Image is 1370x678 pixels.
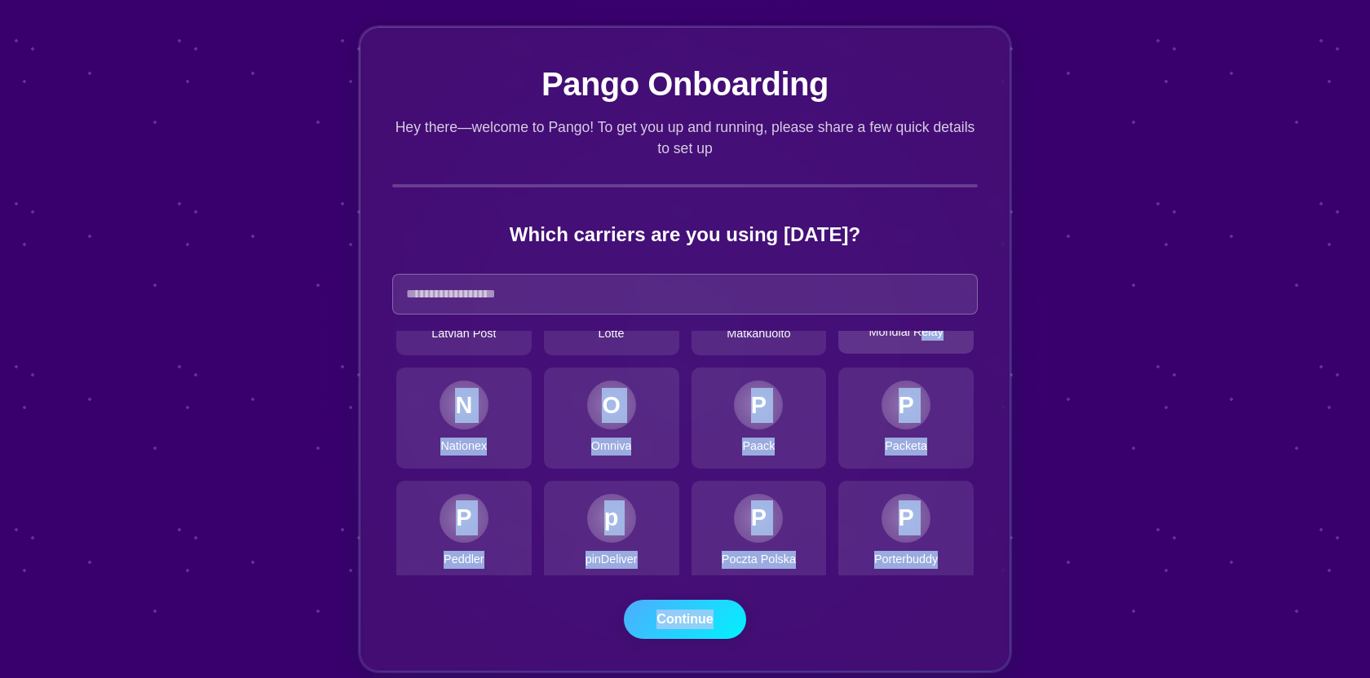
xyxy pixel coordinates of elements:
[392,59,978,108] h1: Pango Onboarding
[431,325,496,343] span: Latvian Post
[722,551,796,569] span: Poczta Polska
[392,117,978,160] p: Hey there—welcome to Pango! To get you up and running, please share a few quick details to set up
[899,388,914,423] div: P
[604,500,619,535] div: p
[751,500,767,535] div: P
[586,551,638,569] span: pinDeliver
[869,324,944,341] span: Mondial Relay
[591,438,632,456] span: Omniva
[727,325,790,343] span: Matkahuolto
[874,551,938,569] span: Porterbuddy
[440,438,487,456] span: Nationex
[599,325,625,343] span: Lotte
[444,551,484,569] span: Peddler
[899,500,914,535] div: P
[751,388,767,423] div: P
[392,220,978,249] h2: Which carriers are you using [DATE]?
[456,500,471,535] div: P
[742,438,775,456] span: Paack
[602,388,620,423] div: O
[624,600,746,639] button: Continue
[455,388,472,423] div: N
[885,438,927,456] span: Packeta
